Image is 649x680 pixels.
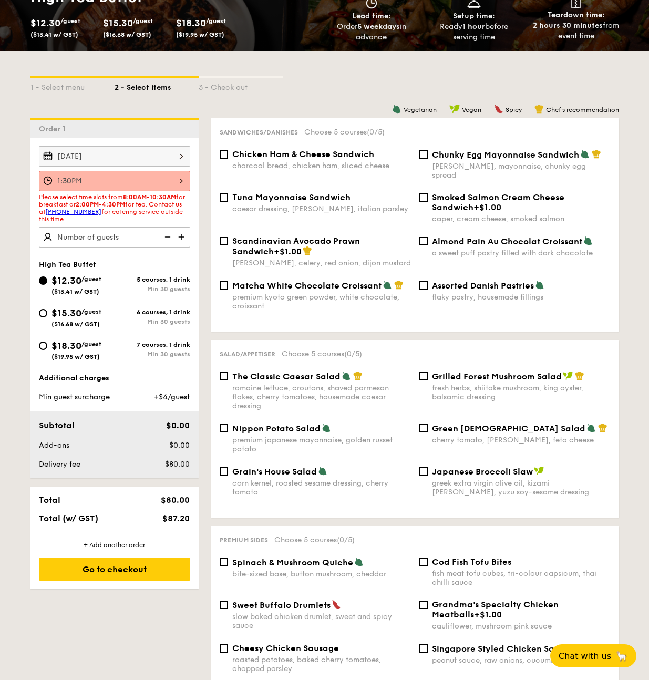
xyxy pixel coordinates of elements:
span: +$1.00 [274,246,302,256]
span: $0.00 [169,441,190,450]
strong: 5 weekdays [357,22,400,31]
span: Vegetarian [404,106,437,114]
span: Japanese Broccoli Slaw [432,467,533,477]
span: Teardown time: [548,11,605,19]
span: ($16.68 w/ GST) [103,31,151,38]
div: charcoal bread, chicken ham, sliced cheese [232,161,411,170]
input: Chunky Egg Mayonnaise Sandwich[PERSON_NAME], mayonnaise, chunky egg spread [419,150,428,159]
div: Ready before serving time [427,22,521,43]
div: [PERSON_NAME], celery, red onion, dijon mustard [232,259,411,267]
div: Min 30 guests [115,351,190,358]
input: Grilled Forest Mushroom Saladfresh herbs, shiitake mushroom, king oyster, balsamic dressing [419,372,428,380]
div: cherry tomato, [PERSON_NAME], feta cheese [432,436,611,445]
span: Almond Pain Au Chocolat Croissant [432,236,582,246]
span: Setup time: [453,12,495,20]
div: greek extra virgin olive oil, kizami [PERSON_NAME], yuzu soy-sesame dressing [432,479,611,497]
div: a sweet puff pastry filled with dark chocolate [432,249,611,257]
img: icon-chef-hat.a58ddaea.svg [353,371,363,380]
div: caper, cream cheese, smoked salmon [432,214,611,223]
img: icon-spicy.37a8142b.svg [332,600,341,609]
div: + Add another order [39,541,190,549]
span: (0/5) [367,128,385,137]
span: $15.30 [103,17,133,29]
input: Sweet Buffalo Drumletsslow baked chicken drumlet, sweet and spicy sauce [220,601,228,609]
img: icon-spicy.37a8142b.svg [494,104,503,114]
img: icon-chef-hat.a58ddaea.svg [598,423,607,432]
span: Chunky Egg Mayonnaise Sandwich [432,150,579,160]
img: icon-vegetarian.fe4039eb.svg [535,280,544,290]
span: Vegan [462,106,481,114]
span: $12.30 [30,17,60,29]
span: $80.00 [165,460,190,469]
div: Order in advance [325,22,419,43]
img: icon-chef-hat.a58ddaea.svg [303,246,312,255]
div: 5 courses, 1 drink [115,276,190,283]
img: icon-vegan.f8ff3823.svg [449,104,460,114]
input: The Classic Caesar Saladromaine lettuce, croutons, shaved parmesan flakes, cherry tomatoes, house... [220,372,228,380]
a: [PHONE_NUMBER] [45,208,101,215]
input: Cod Fish Tofu Bitesfish meat tofu cubes, tri-colour capsicum, thai chilli sauce [419,558,428,566]
div: bite-sized base, button mushroom, cheddar [232,570,411,579]
span: +$1.00 [474,610,502,620]
span: /guest [81,341,101,348]
input: Scandinavian Avocado Prawn Sandwich+$1.00[PERSON_NAME], celery, red onion, dijon mustard [220,237,228,245]
span: The Classic Caesar Salad [232,372,341,382]
input: Grain's House Saladcorn kernel, roasted sesame dressing, cherry tomato [220,467,228,476]
img: icon-chef-hat.a58ddaea.svg [534,104,544,114]
img: icon-vegetarian.fe4039eb.svg [342,371,351,380]
img: icon-vegetarian.fe4039eb.svg [586,423,596,432]
strong: 2:00PM-4:30PM [76,201,125,208]
span: Subtotal [39,420,75,430]
input: Nippon Potato Saladpremium japanese mayonnaise, golden russet potato [220,424,228,432]
input: Spinach & Mushroom Quichebite-sized base, button mushroom, cheddar [220,558,228,566]
span: Matcha White Chocolate Croissant [232,281,382,291]
span: Cod Fish Tofu Bites [432,557,511,567]
span: Choose 5 courses [282,349,362,358]
strong: 8:00AM-10:30AM [123,193,176,201]
span: Grilled Forest Mushroom Salad [432,372,562,382]
img: icon-vegetarian.fe4039eb.svg [583,236,593,245]
img: icon-vegetarian.fe4039eb.svg [354,557,364,566]
span: Nippon Potato Salad [232,424,321,434]
span: Chicken Ham & Cheese Sandwich [232,149,374,159]
span: ($19.95 w/ GST) [51,353,100,360]
div: corn kernel, roasted sesame dressing, cherry tomato [232,479,411,497]
span: $18.30 [176,17,206,29]
span: Total (w/ GST) [39,513,98,523]
img: icon-chef-hat.a58ddaea.svg [581,643,591,653]
input: Japanese Broccoli Slawgreek extra virgin olive oil, kizami [PERSON_NAME], yuzu soy-sesame dressing [419,467,428,476]
span: /guest [206,17,226,25]
span: $80.00 [161,495,190,505]
div: Go to checkout [39,558,190,581]
span: $87.20 [162,513,190,523]
div: cauliflower, mushroom pink sauce [432,622,611,631]
div: Min 30 guests [115,285,190,293]
div: [PERSON_NAME], mayonnaise, chunky egg spread [432,162,611,180]
span: ($13.41 w/ GST) [30,31,78,38]
div: from event time [529,20,623,42]
img: icon-vegetarian.fe4039eb.svg [580,149,590,159]
span: Sweet Buffalo Drumlets [232,600,331,610]
input: Number of guests [39,227,190,248]
span: Delivery fee [39,460,80,469]
div: roasted potatoes, baked cherry tomatoes, chopped parsley [232,655,411,673]
img: icon-spicy.37a8142b.svg [570,643,579,653]
div: 3 - Check out [199,78,283,93]
input: Singapore Styled Chicken Sataypeanut sauce, raw onions, cucumber [419,644,428,653]
input: Event date [39,146,190,167]
div: flaky pastry, housemade fillings [432,293,611,302]
img: icon-vegetarian.fe4039eb.svg [383,280,392,290]
div: fresh herbs, shiitake mushroom, king oyster, balsamic dressing [432,384,611,401]
input: Assorted Danish Pastriesflaky pastry, housemade fillings [419,281,428,290]
span: Please select time slots from for breakfast or for tea. Contact us at for catering service outsid... [39,193,185,223]
span: Choose 5 courses [274,535,355,544]
img: icon-chef-hat.a58ddaea.svg [394,280,404,290]
span: High Tea Buffet [39,260,96,269]
span: ($19.95 w/ GST) [176,31,224,38]
span: Spinach & Mushroom Quiche [232,558,353,568]
input: $15.30/guest($16.68 w/ GST)6 courses, 1 drinkMin 30 guests [39,309,47,317]
span: Sandwiches/Danishes [220,129,298,136]
span: $15.30 [51,307,81,319]
span: ($16.68 w/ GST) [51,321,100,328]
img: icon-chef-hat.a58ddaea.svg [575,371,584,380]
